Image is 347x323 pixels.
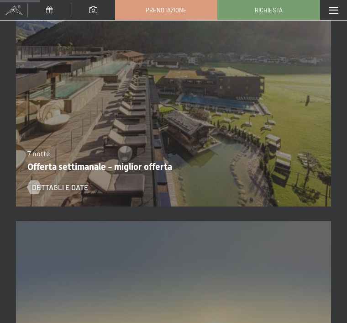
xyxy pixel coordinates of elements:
span: 7 notte [27,149,50,158]
a: Prenotazione [116,0,217,20]
p: Offerta settimanale - miglior offerta [27,161,315,172]
span: Richiesta [255,6,283,14]
span: Prenotazione [146,6,187,14]
span: Dettagli e Date [32,182,89,192]
a: Dettagli e Date [27,182,89,192]
a: Richiesta [218,0,319,20]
